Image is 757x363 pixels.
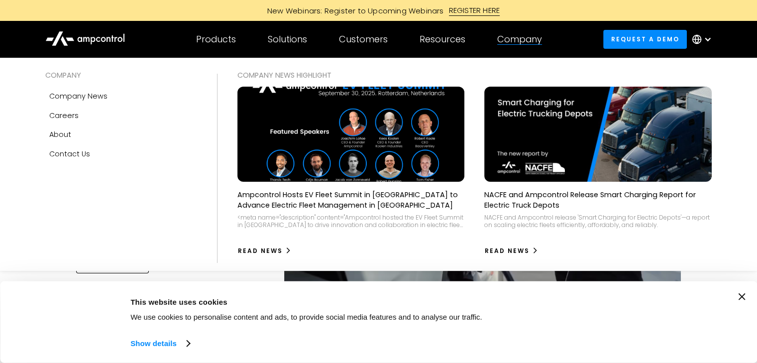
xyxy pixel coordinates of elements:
[130,313,482,321] span: We use cookies to personalise content and ads, to provide social media features and to analyse ou...
[497,34,542,45] div: Company
[268,34,307,45] div: Solutions
[237,243,292,259] a: Read News
[45,87,197,106] a: Company news
[49,110,79,121] div: Careers
[196,34,236,45] div: Products
[484,214,711,229] div: NACFE and Ampcontrol release 'Smart Charging for Electric Depots'—a report on scaling electric fl...
[603,30,687,48] a: Request a demo
[45,106,197,125] a: Careers
[339,34,388,45] div: Customers
[155,5,603,16] a: New Webinars: Register to Upcoming WebinarsREGISTER HERE
[238,246,283,255] div: Read News
[45,144,197,163] a: Contact Us
[237,70,712,81] div: COMPANY NEWS Highlight
[449,5,500,16] div: REGISTER HERE
[49,91,108,102] div: Company news
[485,246,530,255] div: Read News
[420,34,465,45] div: Resources
[738,293,745,300] button: Close banner
[237,190,464,210] p: Ampcontrol Hosts EV Fleet Summit in [GEOGRAPHIC_DATA] to Advance Electric Fleet Management in [GE...
[130,296,555,308] div: This website uses cookies
[484,243,539,259] a: Read News
[577,293,720,322] button: Okay
[237,214,464,229] div: <meta name="description" content="Ampcontrol hosted the EV Fleet Summit in [GEOGRAPHIC_DATA] to d...
[257,5,449,16] div: New Webinars: Register to Upcoming Webinars
[484,190,711,210] p: NACFE and Ampcontrol Release Smart Charging Report for Electric Truck Depots
[49,148,90,159] div: Contact Us
[130,336,189,351] a: Show details
[45,70,197,81] div: COMPANY
[49,129,71,140] div: About
[45,125,197,144] a: About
